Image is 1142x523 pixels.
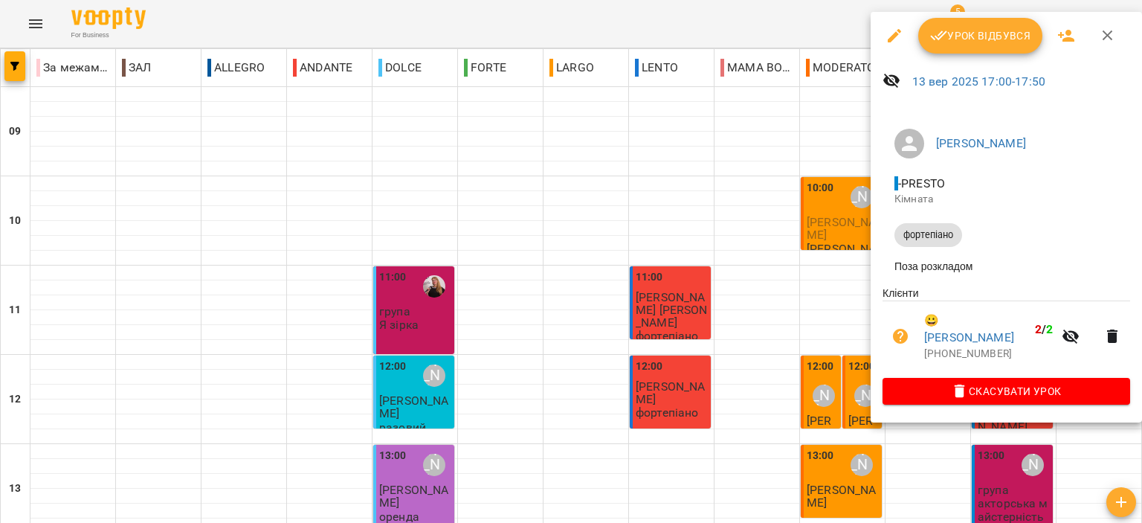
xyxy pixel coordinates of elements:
[924,347,1053,362] p: [PHONE_NUMBER]
[883,378,1130,405] button: Скасувати Урок
[894,176,948,190] span: - PRESTO
[883,318,918,354] button: Візит ще не сплачено. Додати оплату?
[883,253,1130,280] li: Поза розкладом
[883,286,1130,378] ul: Клієнти
[1035,322,1042,336] span: 2
[918,18,1043,54] button: Урок відбувся
[894,228,962,242] span: фортепіано
[930,27,1031,45] span: Урок відбувся
[924,312,1029,347] a: 😀 [PERSON_NAME]
[894,382,1118,400] span: Скасувати Урок
[1035,322,1053,336] b: /
[912,74,1045,89] a: 13 вер 2025 17:00-17:50
[894,192,1118,207] p: Кімната
[936,136,1026,150] a: [PERSON_NAME]
[1046,322,1053,336] span: 2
